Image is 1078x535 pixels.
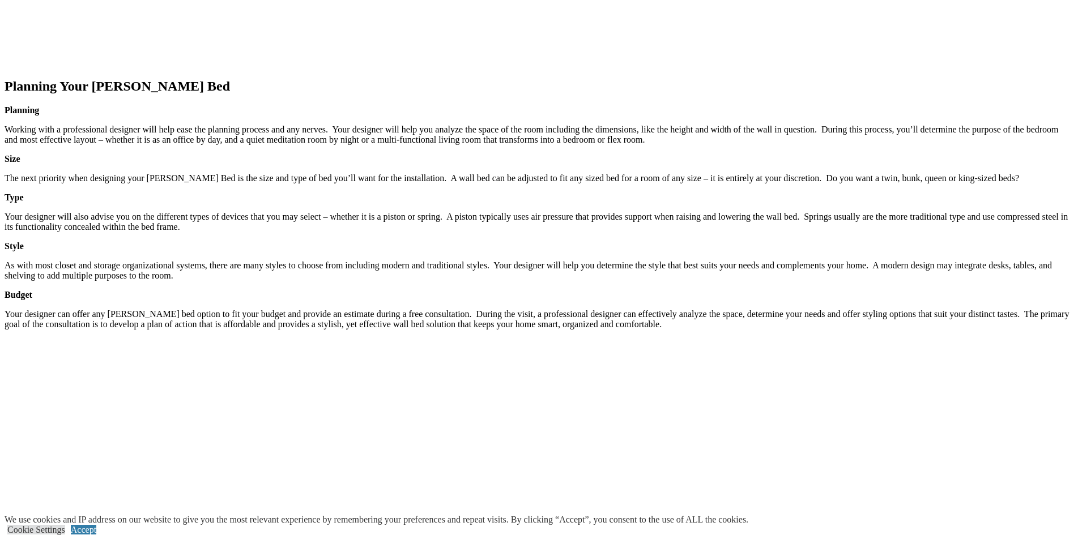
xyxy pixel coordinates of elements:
h2: Planning Your [PERSON_NAME] Bed [5,79,1073,94]
a: Accept [71,525,96,534]
p: Your designer will also advise you on the different types of devices that you may select – whethe... [5,212,1073,232]
a: Cookie Settings [7,525,65,534]
p: The next priority when designing your [PERSON_NAME] Bed is the size and type of bed you’ll want f... [5,173,1073,183]
p: Working with a professional designer will help ease the planning process and any nerves. Your des... [5,125,1073,145]
strong: Planning [5,105,39,115]
p: Your designer can offer any [PERSON_NAME] bed option to fit your budget and provide an estimate d... [5,309,1073,329]
strong: Type [5,192,23,202]
div: We use cookies and IP address on our website to give you the most relevant experience by remember... [5,515,748,525]
strong: Budget [5,290,32,299]
strong: Style [5,241,24,251]
strong: Size [5,154,20,164]
p: As with most closet and storage organizational systems, there are many styles to choose from incl... [5,260,1073,281]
